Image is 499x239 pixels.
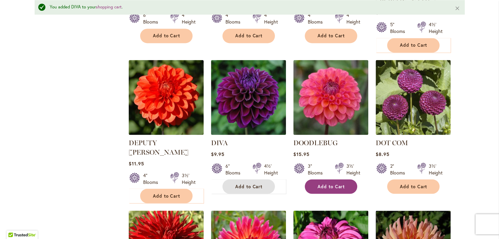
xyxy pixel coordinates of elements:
button: Add to Cart [387,38,440,52]
button: Add to Cart [140,29,193,43]
div: 6" Blooms [143,12,162,25]
div: 3½' Height [429,162,443,176]
div: 4" Blooms [143,172,162,185]
a: Diva [211,130,286,136]
img: DOODLEBUG [293,60,368,135]
a: DIVA [211,138,228,147]
span: Add to Cart [235,33,263,39]
span: Add to Cart [400,184,427,189]
span: Add to Cart [153,33,180,39]
button: Add to Cart [222,179,275,194]
div: 5" Blooms [390,21,409,35]
span: $8.95 [376,151,389,157]
button: Add to Cart [305,179,357,194]
span: $11.95 [129,160,144,166]
div: 4½' Height [429,21,443,35]
div: 4" Blooms [308,12,327,25]
div: 2" Blooms [390,162,409,176]
div: 4' Height [346,12,360,25]
span: Add to Cart [235,184,263,189]
a: DOT COM [376,130,451,136]
a: DOODLEBUG [293,130,368,136]
div: 4' Height [264,12,278,25]
a: shopping cart [96,4,122,10]
img: DOT COM [376,60,451,135]
div: 3½' Height [182,172,196,185]
div: 4' Height [182,12,196,25]
img: DEPUTY BOB [129,60,204,135]
a: DEPUTY BOB [129,130,204,136]
button: Add to Cart [222,29,275,43]
span: Add to Cart [400,42,427,48]
a: DEPUTY [PERSON_NAME] [129,138,189,156]
iframe: Launch Accessibility Center [5,215,24,234]
button: Add to Cart [140,189,193,203]
span: Add to Cart [318,184,345,189]
button: Add to Cart [387,179,440,194]
span: $9.95 [211,151,224,157]
div: 4½' Height [264,162,278,176]
div: 3" Blooms [308,162,327,176]
div: 4" Blooms [225,12,244,25]
div: 3½' Height [346,162,360,176]
a: DOT COM [376,138,408,147]
div: You added DIVA to your . [50,4,445,10]
span: Add to Cart [153,193,180,199]
span: Add to Cart [318,33,345,39]
a: DOODLEBUG [293,138,338,147]
span: $15.95 [293,151,309,157]
button: Add to Cart [305,29,357,43]
img: Diva [211,60,286,135]
div: 6" Blooms [225,162,244,176]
